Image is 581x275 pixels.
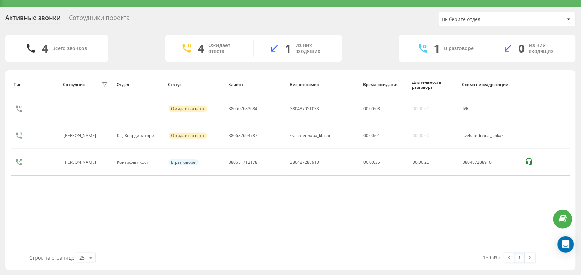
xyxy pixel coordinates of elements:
div: 00:00:35 [364,160,405,165]
div: 00:00:00 [413,133,429,138]
span: 08 [376,106,380,112]
div: 380507683684 [229,106,258,111]
div: 380487051033 [290,106,319,111]
div: В разговоре [169,159,199,165]
span: 00 [364,106,369,112]
div: Отдел [117,82,161,87]
div: : : [413,160,429,165]
span: Строк на странице [29,254,74,261]
div: В разговоре [444,46,474,51]
div: Время ожидания [363,82,406,87]
div: Тип [14,82,56,87]
div: Из них входящих [529,43,566,54]
div: Ожидает ответа [208,43,243,54]
div: 4 [198,42,204,55]
div: [PERSON_NAME] [64,133,98,138]
div: Статус [168,82,222,87]
div: Клиент [228,82,283,87]
div: 1 - 3 из 3 [483,254,501,261]
div: 380487288910 [463,160,517,165]
div: [PERSON_NAME] [64,160,98,165]
div: : : [364,106,380,111]
div: 0 [519,42,525,55]
div: Длительность разговора [412,80,456,90]
div: Контроль якості [117,160,161,165]
div: Open Intercom Messenger [558,236,574,253]
div: Выберите отдел [442,16,525,22]
span: 00 [419,159,423,165]
div: 1 [434,42,440,55]
a: 1 [515,253,525,263]
div: 1 [285,42,291,55]
div: 25 [79,254,85,261]
div: 380487288910 [290,160,319,165]
div: Всего звонков [52,46,87,51]
div: Ожидает ответа [169,133,207,139]
div: Бизнес номер [290,82,357,87]
span: 00 [370,133,374,138]
span: 00 [413,159,418,165]
span: 25 [424,159,429,165]
div: Ожидает ответа [169,106,207,112]
div: Схема переадресации [462,82,518,87]
span: 01 [376,133,380,138]
div: Сотрудники проекта [69,14,130,25]
div: Активные звонки [5,14,61,25]
div: Из них входящих [295,43,332,54]
div: 4 [42,42,48,55]
div: svekaterinaua_klokar [290,133,331,138]
span: 00 [364,133,369,138]
div: 380681712178 [229,160,258,165]
div: IVR [463,106,517,111]
div: 380682694787 [229,133,258,138]
span: 00 [370,106,374,112]
div: КЦ, Координатори [117,133,161,138]
div: : : [364,133,380,138]
div: Сотрудник [63,82,85,87]
div: svekaterinaua_klokar [463,133,517,138]
div: 00:00:00 [413,106,429,111]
